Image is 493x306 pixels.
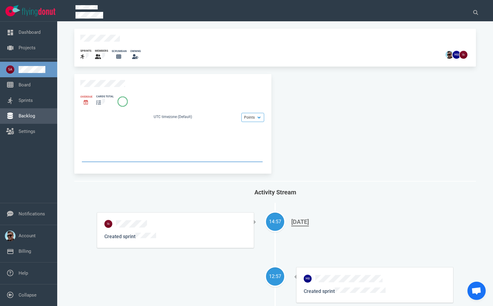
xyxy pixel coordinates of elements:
[460,51,467,59] img: 26
[80,49,91,61] a: sprints
[104,233,246,241] p: Created sprint
[19,45,36,50] a: Projects
[453,51,460,59] img: 26
[446,51,453,59] img: 26
[112,49,127,53] div: scrumban
[266,218,284,225] div: 14:57
[19,270,28,276] a: Help
[130,49,141,53] div: owning
[22,8,55,16] img: Flying Donut text logo
[80,49,91,53] div: sprints
[266,273,284,280] div: 12:57
[19,113,35,119] a: Backlog
[291,218,309,227] div: [DATE]
[80,114,265,121] div: UTC timezone (Default)
[19,98,33,103] a: Sprints
[80,95,93,99] div: Overdue
[304,275,312,283] img: 26
[19,249,31,254] a: Billing
[19,233,36,238] a: Account
[95,49,108,53] div: members
[104,220,112,228] img: 26
[96,95,114,99] div: cards total
[19,30,40,35] a: Dashboard
[19,292,37,298] a: Collapse
[254,189,296,196] span: Activity Stream
[304,287,446,295] p: Created sprint
[467,282,486,300] div: Open de chat
[19,82,30,88] a: Board
[19,211,45,217] a: Notifications
[95,49,108,61] a: members
[19,129,35,134] a: Settings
